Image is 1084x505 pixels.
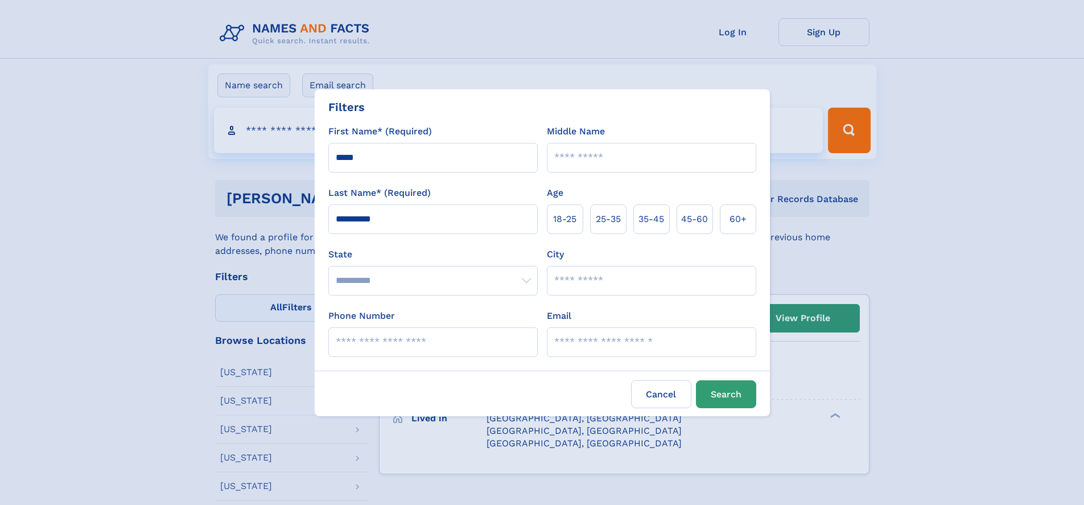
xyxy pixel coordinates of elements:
label: State [328,248,538,261]
label: Cancel [631,380,691,408]
div: Filters [328,98,365,116]
span: 35‑45 [638,212,664,226]
label: First Name* (Required) [328,125,432,138]
label: Phone Number [328,309,395,323]
button: Search [696,380,756,408]
label: City [547,248,564,261]
label: Age [547,186,563,200]
span: 18‑25 [553,212,576,226]
span: 25‑35 [596,212,621,226]
label: Middle Name [547,125,605,138]
span: 45‑60 [681,212,708,226]
label: Last Name* (Required) [328,186,431,200]
span: 60+ [729,212,747,226]
label: Email [547,309,571,323]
